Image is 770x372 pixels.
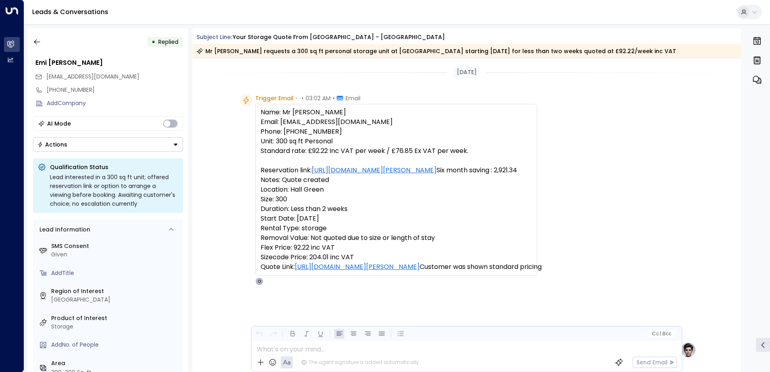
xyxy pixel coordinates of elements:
button: Redo [268,329,278,339]
div: AddNo. of People [51,341,180,349]
span: • [296,94,298,102]
button: Cc|Bcc [648,330,674,338]
span: • [333,94,335,102]
div: AI Mode [47,120,71,128]
span: cijuf@gmail.com [46,72,139,81]
label: Product of Interest [51,314,180,322]
span: Cc Bcc [652,331,671,337]
span: • [302,94,304,102]
div: Button group with a nested menu [33,137,183,152]
div: Mr [PERSON_NAME] requests a 300 sq ft personal storage unit at [GEOGRAPHIC_DATA] starting [DATE] ... [197,47,676,55]
a: [URL][DOMAIN_NAME][PERSON_NAME] [312,165,437,175]
div: Emi [PERSON_NAME] [35,58,183,68]
a: Leads & Conversations [32,7,108,17]
span: Trigger Email [255,94,294,102]
span: | [660,331,661,337]
button: Undo [254,329,264,339]
span: Replied [158,38,178,46]
a: [URL][DOMAIN_NAME][PERSON_NAME] [295,262,420,272]
p: Qualification Status [50,163,178,171]
span: 03:02 AM [306,94,331,102]
span: Email [346,94,360,102]
div: Lead interested in a 300 sq ft unit; offered reservation link or option to arrange a viewing befo... [50,173,178,208]
div: Storage [51,322,180,331]
button: Actions [33,137,183,152]
div: Given [51,250,180,259]
pre: Name: Mr [PERSON_NAME] Email: [EMAIL_ADDRESS][DOMAIN_NAME] Phone: [PHONE_NUMBER] Unit: 300 sq ft ... [261,107,532,272]
div: [PHONE_NUMBER] [47,86,183,94]
label: Area [51,359,180,368]
div: Your storage quote from [GEOGRAPHIC_DATA] - [GEOGRAPHIC_DATA] [233,33,445,41]
div: [GEOGRAPHIC_DATA] [51,296,180,304]
span: [EMAIL_ADDRESS][DOMAIN_NAME] [46,72,139,81]
img: profile-logo.png [680,342,696,358]
div: AddCompany [47,99,183,107]
div: [DATE] [453,66,480,78]
div: • [151,35,155,49]
div: The agent signature is added automatically [301,359,419,366]
div: Actions [37,141,67,148]
label: SMS Consent [51,242,180,250]
label: Region of Interest [51,287,180,296]
div: O [255,277,263,285]
span: Subject Line: [197,33,232,41]
div: Lead Information [37,225,90,234]
div: AddTitle [51,269,180,277]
